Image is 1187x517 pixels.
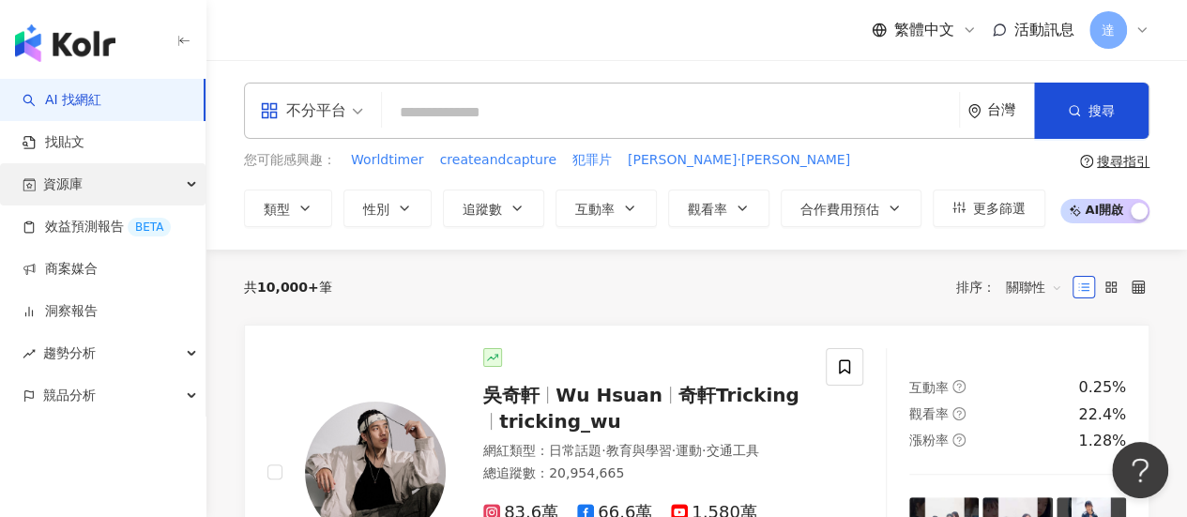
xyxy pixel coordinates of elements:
[678,384,799,406] span: 奇軒Tricking
[343,190,432,227] button: 性別
[1102,20,1115,40] span: 達
[671,443,675,458] span: ·
[909,380,949,395] span: 互動率
[15,24,115,62] img: logo
[1078,431,1126,451] div: 1.28%
[439,150,557,171] button: createandcapture
[351,151,424,170] span: Worldtimer
[1006,272,1062,302] span: 關聯性
[702,443,706,458] span: ·
[555,190,657,227] button: 互動率
[956,272,1073,302] div: 排序：
[1112,442,1168,498] iframe: Help Scout Beacon - Open
[244,280,332,295] div: 共 筆
[571,150,613,171] button: 犯罪片
[987,102,1034,118] div: 台灣
[1078,404,1126,425] div: 22.4%
[575,202,615,217] span: 互動率
[668,190,769,227] button: 觀看率
[463,202,502,217] span: 追蹤數
[244,151,336,170] span: 您可能感興趣：
[43,332,96,374] span: 趨勢分析
[706,443,758,458] span: 交通工具
[628,151,850,170] span: [PERSON_NAME]·[PERSON_NAME]
[572,151,612,170] span: 犯罪片
[676,443,702,458] span: 運動
[499,410,621,433] span: tricking_wu
[952,433,966,447] span: question-circle
[350,150,425,171] button: Worldtimer
[440,151,556,170] span: createandcapture
[1088,103,1115,118] span: 搜尋
[781,190,921,227] button: 合作費用預估
[909,433,949,448] span: 漲粉率
[23,133,84,152] a: 找貼文
[23,302,98,321] a: 洞察報告
[23,218,171,236] a: 效益預測報告BETA
[1097,154,1149,169] div: 搜尋指引
[605,443,671,458] span: 教育與學習
[483,442,803,461] div: 網紅類型 ：
[1034,83,1149,139] button: 搜尋
[363,202,389,217] span: 性別
[952,407,966,420] span: question-circle
[43,163,83,205] span: 資源庫
[443,190,544,227] button: 追蹤數
[483,384,540,406] span: 吳奇軒
[555,384,662,406] span: Wu Hsuan
[483,464,803,483] div: 總追蹤數 ： 20,954,665
[933,190,1045,227] button: 更多篩選
[260,101,279,120] span: appstore
[1078,377,1126,398] div: 0.25%
[909,406,949,421] span: 觀看率
[952,380,966,393] span: question-circle
[23,347,36,360] span: rise
[973,201,1026,216] span: 更多篩選
[264,202,290,217] span: 類型
[688,202,727,217] span: 觀看率
[260,96,346,126] div: 不分平台
[1014,21,1074,38] span: 活動訊息
[244,190,332,227] button: 類型
[23,91,101,110] a: searchAI 找網紅
[43,374,96,417] span: 競品分析
[967,104,982,118] span: environment
[257,280,319,295] span: 10,000+
[601,443,605,458] span: ·
[23,260,98,279] a: 商案媒合
[627,150,851,171] button: [PERSON_NAME]·[PERSON_NAME]
[1080,155,1093,168] span: question-circle
[549,443,601,458] span: 日常話題
[894,20,954,40] span: 繁體中文
[800,202,879,217] span: 合作費用預估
